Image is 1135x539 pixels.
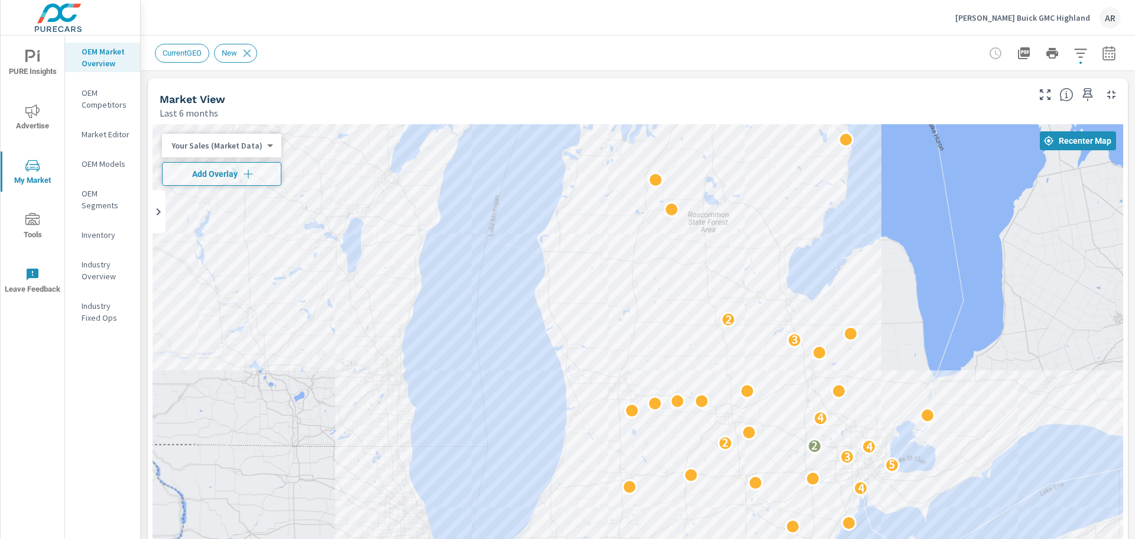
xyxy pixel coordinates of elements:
[1078,85,1097,104] span: Save this to your personalized report
[722,435,728,450] p: 2
[160,106,218,120] p: Last 6 months
[1036,85,1055,104] button: Make Fullscreen
[4,50,61,79] span: PURE Insights
[4,104,61,133] span: Advertise
[82,128,131,140] p: Market Editor
[1040,131,1116,150] button: Recenter Map
[1,35,64,308] div: nav menu
[82,158,131,170] p: OEM Models
[65,125,140,143] div: Market Editor
[162,140,272,151] div: Your Sales (Market Data)
[792,333,798,347] p: 3
[155,49,209,57] span: CurrentGEO
[1059,88,1074,102] span: Find the biggest opportunities in your market for your inventory. Understand by postal code where...
[160,93,225,105] h5: Market View
[866,440,873,454] p: 4
[65,43,140,72] div: OEM Market Overview
[4,159,61,188] span: My Market
[1102,85,1121,104] button: Minimize Widget
[171,140,262,151] p: Your Sales (Market Data)
[817,411,823,425] p: 4
[215,49,244,57] span: New
[1069,41,1092,65] button: Apply Filters
[65,226,140,244] div: Inventory
[1097,41,1121,65] button: Select Date Range
[65,256,140,285] div: Industry Overview
[82,259,131,282] p: Industry Overview
[1100,7,1121,28] div: AR
[162,162,281,186] button: Add Overlay
[888,457,895,472] p: 5
[725,312,732,327] p: 2
[82,229,131,241] p: Inventory
[65,155,140,173] div: OEM Models
[82,87,131,111] p: OEM Competitors
[4,267,61,296] span: Leave Feedback
[167,168,276,180] span: Add Overlay
[844,450,851,464] p: 3
[65,84,140,114] div: OEM Competitors
[811,438,818,453] p: 2
[858,481,864,495] p: 4
[214,44,257,63] div: New
[1012,41,1036,65] button: "Export Report to PDF"
[1040,41,1064,65] button: Print Report
[82,188,131,211] p: OEM Segments
[65,185,140,214] div: OEM Segments
[82,300,131,324] p: Industry Fixed Ops
[65,297,140,327] div: Industry Fixed Ops
[1045,135,1111,146] span: Recenter Map
[82,46,131,69] p: OEM Market Overview
[955,12,1090,23] p: [PERSON_NAME] Buick GMC Highland
[4,213,61,242] span: Tools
